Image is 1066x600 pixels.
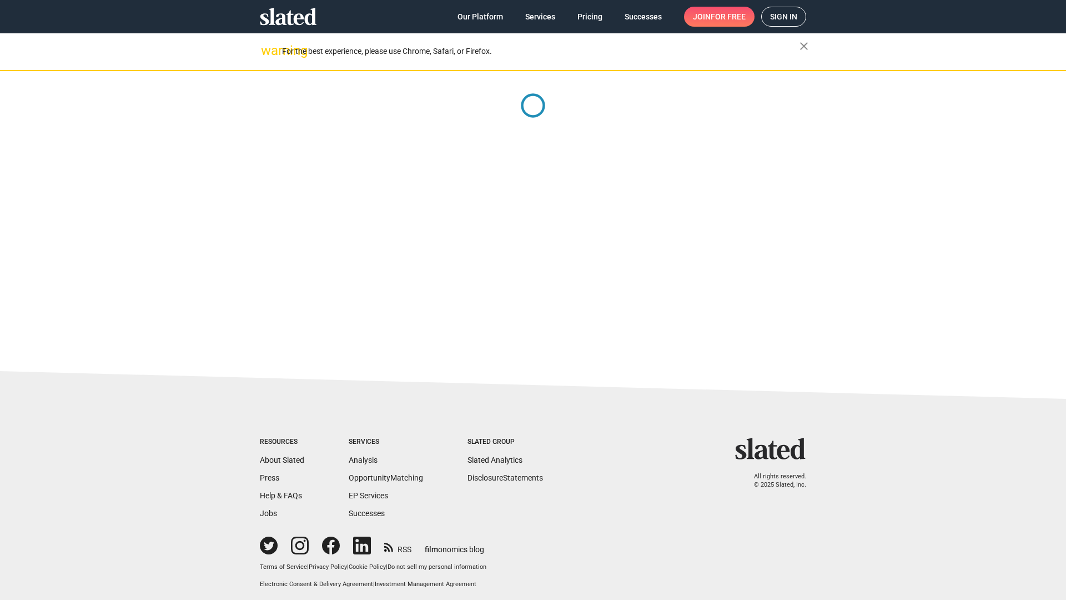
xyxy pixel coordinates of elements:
[386,563,388,571] span: |
[260,581,373,588] a: Electronic Consent & Delivery Agreement
[467,473,543,482] a: DisclosureStatements
[349,456,378,464] a: Analysis
[347,563,349,571] span: |
[260,509,277,518] a: Jobs
[373,581,375,588] span: |
[307,563,309,571] span: |
[260,491,302,500] a: Help & FAQs
[625,7,662,27] span: Successes
[260,456,304,464] a: About Slated
[425,545,438,554] span: film
[711,7,746,27] span: for free
[349,509,385,518] a: Successes
[282,44,799,59] div: For the best experience, please use Chrome, Safari, or Firefox.
[467,438,543,447] div: Slated Group
[349,491,388,500] a: EP Services
[388,563,486,572] button: Do not sell my personal information
[449,7,512,27] a: Our Platform
[349,438,423,447] div: Services
[260,473,279,482] a: Press
[261,44,274,57] mat-icon: warning
[384,538,411,555] a: RSS
[761,7,806,27] a: Sign in
[260,563,307,571] a: Terms of Service
[577,7,602,27] span: Pricing
[467,456,522,464] a: Slated Analytics
[349,563,386,571] a: Cookie Policy
[742,473,806,489] p: All rights reserved. © 2025 Slated, Inc.
[525,7,555,27] span: Services
[684,7,755,27] a: Joinfor free
[260,438,304,447] div: Resources
[516,7,564,27] a: Services
[309,563,347,571] a: Privacy Policy
[375,581,476,588] a: Investment Management Agreement
[425,536,484,555] a: filmonomics blog
[797,39,811,53] mat-icon: close
[616,7,671,27] a: Successes
[569,7,611,27] a: Pricing
[770,7,797,26] span: Sign in
[349,473,423,482] a: OpportunityMatching
[693,7,746,27] span: Join
[457,7,503,27] span: Our Platform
